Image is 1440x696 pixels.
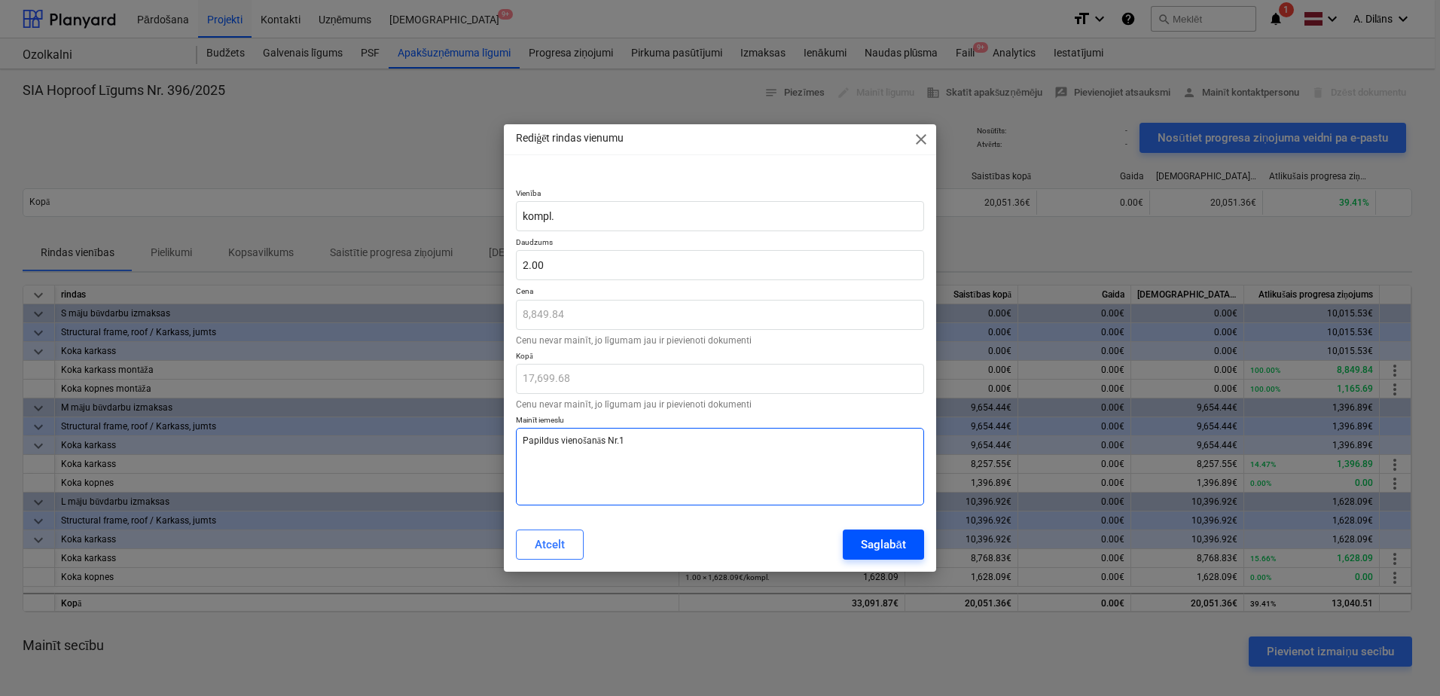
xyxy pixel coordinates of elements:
p: Kopā [516,351,924,364]
p: Cenu nevar mainīt, jo līgumam jau ir pievienoti dokumenti [516,336,924,345]
p: Cena [516,286,924,299]
input: Kopā [516,364,924,394]
button: Saglabāt [843,530,923,560]
input: Cena [516,300,924,330]
span: close [912,130,930,148]
div: Atcelt [535,535,565,554]
textarea: Papildus vienošanās Nr.1 [516,428,924,505]
button: Atcelt [516,530,584,560]
div: Saglabāt [861,535,905,554]
input: Daudzums [516,250,924,280]
p: Daudzums [516,237,924,250]
p: Vienība [516,188,924,201]
p: Rediģēt rindas vienumu [516,130,624,146]
iframe: Chat Widget [1365,624,1440,696]
p: Cenu nevar mainīt, jo līgumam jau ir pievienoti dokumenti [516,400,924,409]
p: Mainīt iemeslu [516,415,924,428]
input: Vienība [516,201,924,231]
